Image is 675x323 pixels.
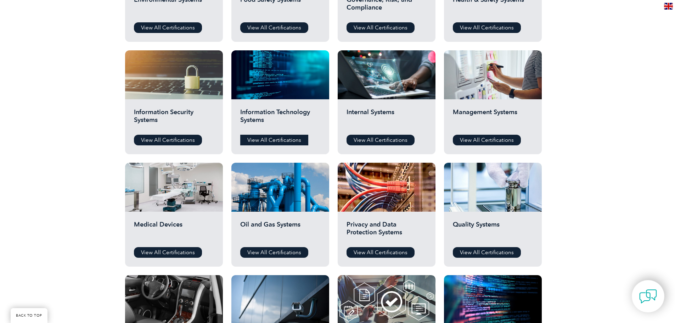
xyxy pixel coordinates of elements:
a: BACK TO TOP [11,308,47,323]
a: View All Certifications [134,22,202,33]
h2: Management Systems [453,108,533,129]
h2: Medical Devices [134,221,214,242]
a: View All Certifications [134,247,202,258]
a: View All Certifications [240,247,308,258]
img: en [664,3,673,10]
a: View All Certifications [347,135,415,145]
a: View All Certifications [240,135,308,145]
h2: Information Technology Systems [240,108,320,129]
a: View All Certifications [240,22,308,33]
a: View All Certifications [134,135,202,145]
a: View All Certifications [453,22,521,33]
a: View All Certifications [453,135,521,145]
h2: Information Security Systems [134,108,214,129]
a: View All Certifications [347,22,415,33]
h2: Quality Systems [453,221,533,242]
img: contact-chat.png [639,288,657,305]
h2: Privacy and Data Protection Systems [347,221,427,242]
h2: Oil and Gas Systems [240,221,320,242]
a: View All Certifications [453,247,521,258]
h2: Internal Systems [347,108,427,129]
a: View All Certifications [347,247,415,258]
